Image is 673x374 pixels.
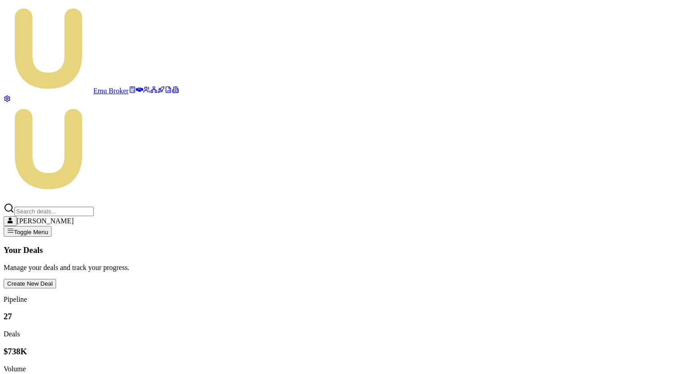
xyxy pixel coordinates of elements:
p: Pipeline [4,296,669,304]
span: [PERSON_NAME] [17,217,74,225]
h3: Your Deals [4,245,669,255]
p: Manage your deals and track your progress. [4,264,669,272]
h3: $738K [4,347,669,357]
span: Toggle Menu [14,229,48,235]
div: Deals [4,330,669,338]
a: Create New Deal [4,279,56,287]
img: Emu Money [4,104,93,194]
input: Search deals [14,207,94,216]
div: Volume [4,365,669,373]
span: Emu Broker [93,87,129,95]
button: Toggle Menu [4,226,52,237]
img: emu-icon-u.png [4,4,93,93]
h3: 27 [4,312,669,322]
a: Emu Broker [4,87,129,95]
button: Create New Deal [4,279,56,288]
